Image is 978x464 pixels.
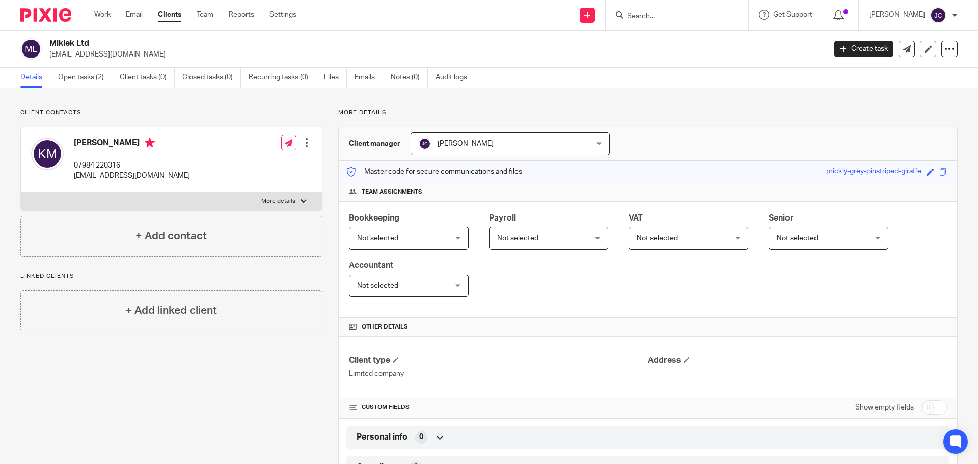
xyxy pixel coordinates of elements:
[135,228,207,244] h4: + Add contact
[626,12,718,21] input: Search
[349,139,400,149] h3: Client manager
[249,68,316,88] a: Recurring tasks (0)
[182,68,241,88] a: Closed tasks (0)
[74,138,190,150] h4: [PERSON_NAME]
[777,235,818,242] span: Not selected
[31,138,64,170] img: svg%3E
[349,261,393,269] span: Accountant
[637,235,678,242] span: Not selected
[49,49,819,60] p: [EMAIL_ADDRESS][DOMAIN_NAME]
[20,108,322,117] p: Client contacts
[436,68,475,88] a: Audit logs
[74,171,190,181] p: [EMAIL_ADDRESS][DOMAIN_NAME]
[834,41,893,57] a: Create task
[419,432,423,442] span: 0
[20,8,71,22] img: Pixie
[438,140,494,147] span: [PERSON_NAME]
[362,188,422,196] span: Team assignments
[391,68,428,88] a: Notes (0)
[20,272,322,280] p: Linked clients
[773,11,812,18] span: Get Support
[145,138,155,148] i: Primary
[357,282,398,289] span: Not selected
[769,214,794,222] span: Senior
[74,160,190,171] p: 07984 220316
[338,108,958,117] p: More details
[229,10,254,20] a: Reports
[826,166,921,178] div: prickly-grey-pinstriped-giraffe
[497,235,538,242] span: Not selected
[419,138,431,150] img: svg%3E
[120,68,175,88] a: Client tasks (0)
[94,10,111,20] a: Work
[349,369,648,379] p: Limited company
[126,10,143,20] a: Email
[362,323,408,331] span: Other details
[355,68,383,88] a: Emails
[125,303,217,318] h4: + Add linked client
[158,10,181,20] a: Clients
[49,38,665,49] h2: Miklek Ltd
[20,38,42,60] img: svg%3E
[357,432,407,443] span: Personal info
[261,197,295,205] p: More details
[269,10,296,20] a: Settings
[357,235,398,242] span: Not selected
[930,7,946,23] img: svg%3E
[869,10,925,20] p: [PERSON_NAME]
[349,355,648,366] h4: Client type
[349,403,648,412] h4: CUSTOM FIELDS
[489,214,516,222] span: Payroll
[197,10,213,20] a: Team
[58,68,112,88] a: Open tasks (2)
[648,355,947,366] h4: Address
[629,214,643,222] span: VAT
[20,68,50,88] a: Details
[349,214,399,222] span: Bookkeeping
[324,68,347,88] a: Files
[855,402,914,413] label: Show empty fields
[346,167,522,177] p: Master code for secure communications and files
